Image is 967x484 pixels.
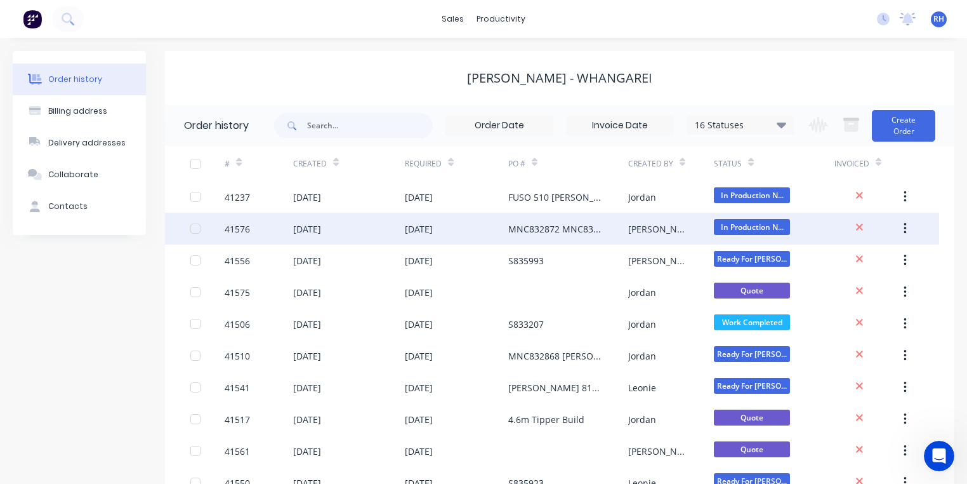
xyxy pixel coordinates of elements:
[405,413,433,426] div: [DATE]
[184,118,249,133] div: Order history
[225,146,293,181] div: #
[13,95,146,127] button: Billing address
[508,191,603,204] div: FUSO 510 [PERSON_NAME] PO 825751
[225,254,250,267] div: 41556
[714,187,790,203] span: In Production N...
[13,159,146,191] button: Collaborate
[508,146,628,181] div: PO #
[467,71,652,86] div: [PERSON_NAME] - Whangarei
[435,10,470,29] div: sales
[405,318,433,331] div: [DATE]
[405,286,433,299] div: [DATE]
[628,254,688,267] div: [PERSON_NAME]
[405,222,433,236] div: [DATE]
[508,158,525,170] div: PO #
[48,169,98,180] div: Collaborate
[714,346,790,362] span: Ready For [PERSON_NAME]
[293,445,321,458] div: [DATE]
[628,146,714,181] div: Created By
[628,191,656,204] div: Jordan
[924,441,954,471] iframe: Intercom live chat
[446,116,553,135] input: Order Date
[508,381,603,394] div: [PERSON_NAME] 816 831340
[405,381,433,394] div: [DATE]
[225,286,250,299] div: 41575
[628,349,656,363] div: Jordan
[293,191,321,204] div: [DATE]
[628,413,656,426] div: Jordan
[714,314,790,330] span: Work Completed
[48,74,102,85] div: Order history
[834,158,869,170] div: Invoiced
[307,113,433,138] input: Search...
[508,222,603,236] div: MNC832872 MNC832868
[225,445,250,458] div: 41561
[293,286,321,299] div: [DATE]
[48,137,126,149] div: Delivery addresses
[508,254,544,267] div: S835993
[293,254,321,267] div: [DATE]
[628,318,656,331] div: Jordan
[225,158,230,170] div: #
[714,378,790,394] span: Ready For [PERSON_NAME]
[714,410,790,426] span: Quote
[293,222,321,236] div: [DATE]
[714,441,790,457] span: Quote
[405,158,442,170] div: Required
[225,349,250,363] div: 41510
[405,146,508,181] div: Required
[13,64,146,95] button: Order history
[933,13,944,25] span: RH
[225,413,250,426] div: 41517
[628,381,656,394] div: Leonie
[628,445,688,458] div: [PERSON_NAME]
[508,349,603,363] div: MNC832868 [PERSON_NAME] 816
[293,146,405,181] div: Created
[714,219,790,235] span: In Production N...
[714,283,790,299] span: Quote
[293,413,321,426] div: [DATE]
[834,146,903,181] div: Invoiced
[687,118,794,132] div: 16 Statuses
[225,191,250,204] div: 41237
[405,191,433,204] div: [DATE]
[23,10,42,29] img: Factory
[13,191,146,222] button: Contacts
[293,158,327,170] div: Created
[567,116,673,135] input: Invoice Date
[48,201,88,212] div: Contacts
[48,105,107,117] div: Billing address
[293,381,321,394] div: [DATE]
[13,127,146,159] button: Delivery addresses
[714,251,790,267] span: Ready For [PERSON_NAME]
[470,10,532,29] div: productivity
[405,349,433,363] div: [DATE]
[628,222,688,236] div: [PERSON_NAME]
[872,110,935,142] button: Create Order
[225,318,250,331] div: 41506
[714,146,834,181] div: Status
[405,445,433,458] div: [DATE]
[293,349,321,363] div: [DATE]
[628,286,656,299] div: Jordan
[628,158,673,170] div: Created By
[293,318,321,331] div: [DATE]
[508,413,584,426] div: 4.6m Tipper Build
[225,222,250,236] div: 41576
[508,318,544,331] div: S833207
[225,381,250,394] div: 41541
[714,158,742,170] div: Status
[405,254,433,267] div: [DATE]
